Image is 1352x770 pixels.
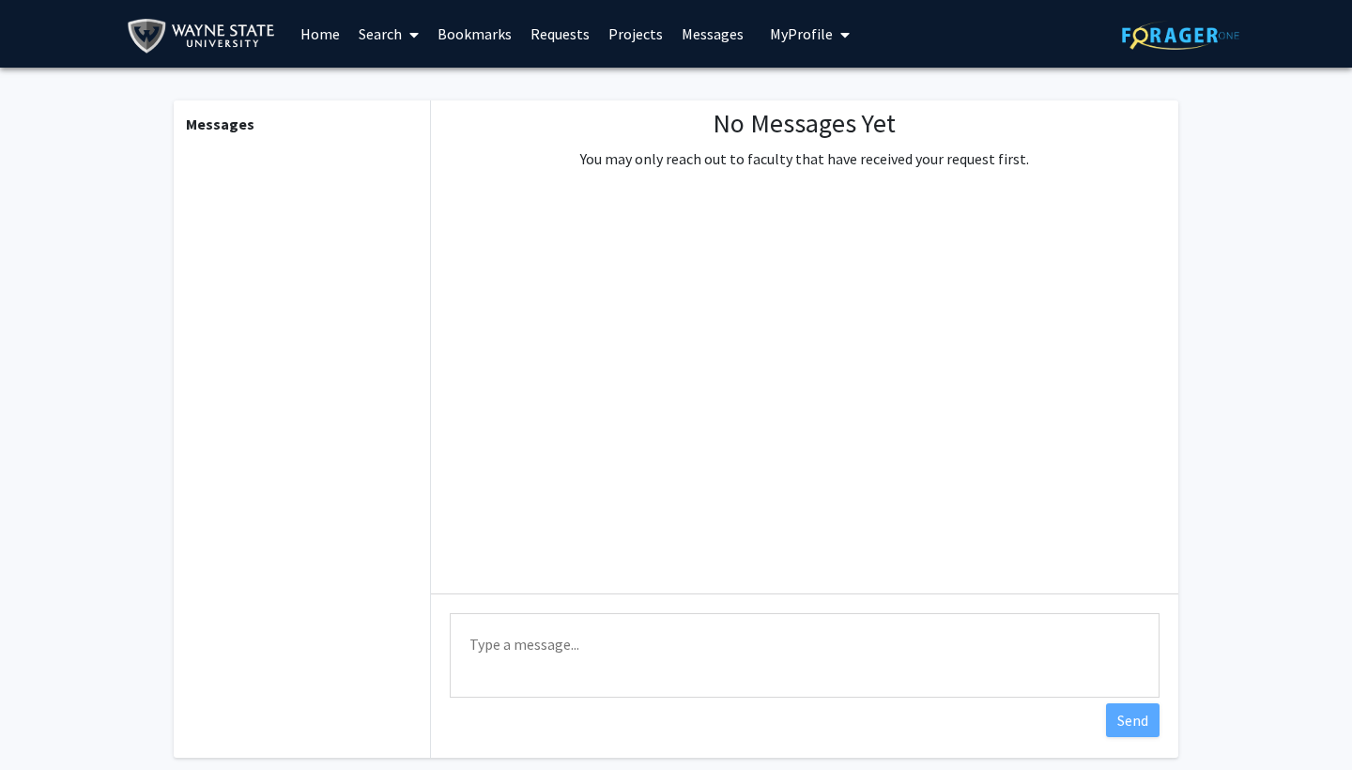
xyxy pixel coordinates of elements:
[770,24,833,43] span: My Profile
[127,15,284,57] img: Wayne State University Logo
[1106,703,1160,737] button: Send
[580,108,1029,140] h1: No Messages Yet
[1122,21,1239,50] img: ForagerOne Logo
[599,1,672,67] a: Projects
[14,685,80,756] iframe: Chat
[428,1,521,67] a: Bookmarks
[450,613,1160,698] textarea: Message
[580,147,1029,170] p: You may only reach out to faculty that have received your request first.
[349,1,428,67] a: Search
[521,1,599,67] a: Requests
[291,1,349,67] a: Home
[672,1,753,67] a: Messages
[186,115,254,133] b: Messages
